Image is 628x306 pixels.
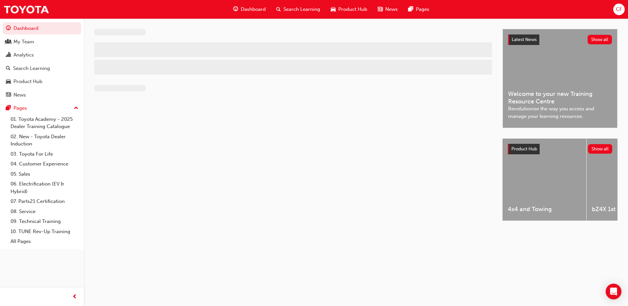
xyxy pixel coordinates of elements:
[613,4,625,15] button: CF
[503,29,617,128] a: Latest NewsShow allWelcome to your new Training Resource CentreRevolutionise the way you access a...
[13,104,27,112] div: Pages
[6,26,11,32] span: guage-icon
[508,105,612,120] span: Revolutionise the way you access and manage your learning resources.
[6,79,11,85] span: car-icon
[508,34,612,45] a: Latest NewsShow all
[588,144,613,154] button: Show all
[606,284,621,299] div: Open Intercom Messenger
[228,3,271,16] a: guage-iconDashboard
[408,5,413,13] span: pages-icon
[241,6,266,13] span: Dashboard
[8,216,81,227] a: 09. Technical Training
[3,2,49,17] img: Trak
[8,149,81,159] a: 03. Toyota For Life
[8,159,81,169] a: 04. Customer Experience
[416,6,429,13] span: Pages
[378,5,383,13] span: news-icon
[385,6,398,13] span: News
[271,3,325,16] a: search-iconSearch Learning
[512,37,537,42] span: Latest News
[8,227,81,237] a: 10. TUNE Rev-Up Training
[372,3,403,16] a: news-iconNews
[74,104,78,113] span: up-icon
[6,66,11,72] span: search-icon
[3,102,81,114] button: Pages
[3,62,81,75] a: Search Learning
[3,89,81,101] a: News
[338,6,367,13] span: Product Hub
[3,36,81,48] a: My Team
[283,6,320,13] span: Search Learning
[508,90,612,105] span: Welcome to your new Training Resource Centre
[13,78,42,85] div: Product Hub
[6,52,11,58] span: chart-icon
[403,3,435,16] a: pages-iconPages
[13,65,50,72] div: Search Learning
[6,105,11,111] span: pages-icon
[8,207,81,217] a: 08. Service
[3,22,81,34] a: Dashboard
[588,35,612,44] button: Show all
[616,6,622,13] span: CF
[8,236,81,247] a: All Pages
[3,76,81,88] a: Product Hub
[8,132,81,149] a: 02. New - Toyota Dealer Induction
[331,5,336,13] span: car-icon
[6,39,11,45] span: people-icon
[3,49,81,61] a: Analytics
[325,3,372,16] a: car-iconProduct Hub
[276,5,281,13] span: search-icon
[13,91,26,99] div: News
[3,21,81,102] button: DashboardMy TeamAnalyticsSearch LearningProduct HubNews
[8,114,81,132] a: 01. Toyota Academy - 2025 Dealer Training Catalogue
[508,206,581,213] span: 4x4 and Towing
[72,293,77,301] span: prev-icon
[503,139,586,221] a: 4x4 and Towing
[6,92,11,98] span: news-icon
[13,51,34,59] div: Analytics
[511,146,537,152] span: Product Hub
[8,169,81,179] a: 05. Sales
[13,38,34,46] div: My Team
[508,144,612,154] a: Product HubShow all
[8,196,81,207] a: 07. Parts21 Certification
[8,179,81,196] a: 06. Electrification (EV & Hybrid)
[233,5,238,13] span: guage-icon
